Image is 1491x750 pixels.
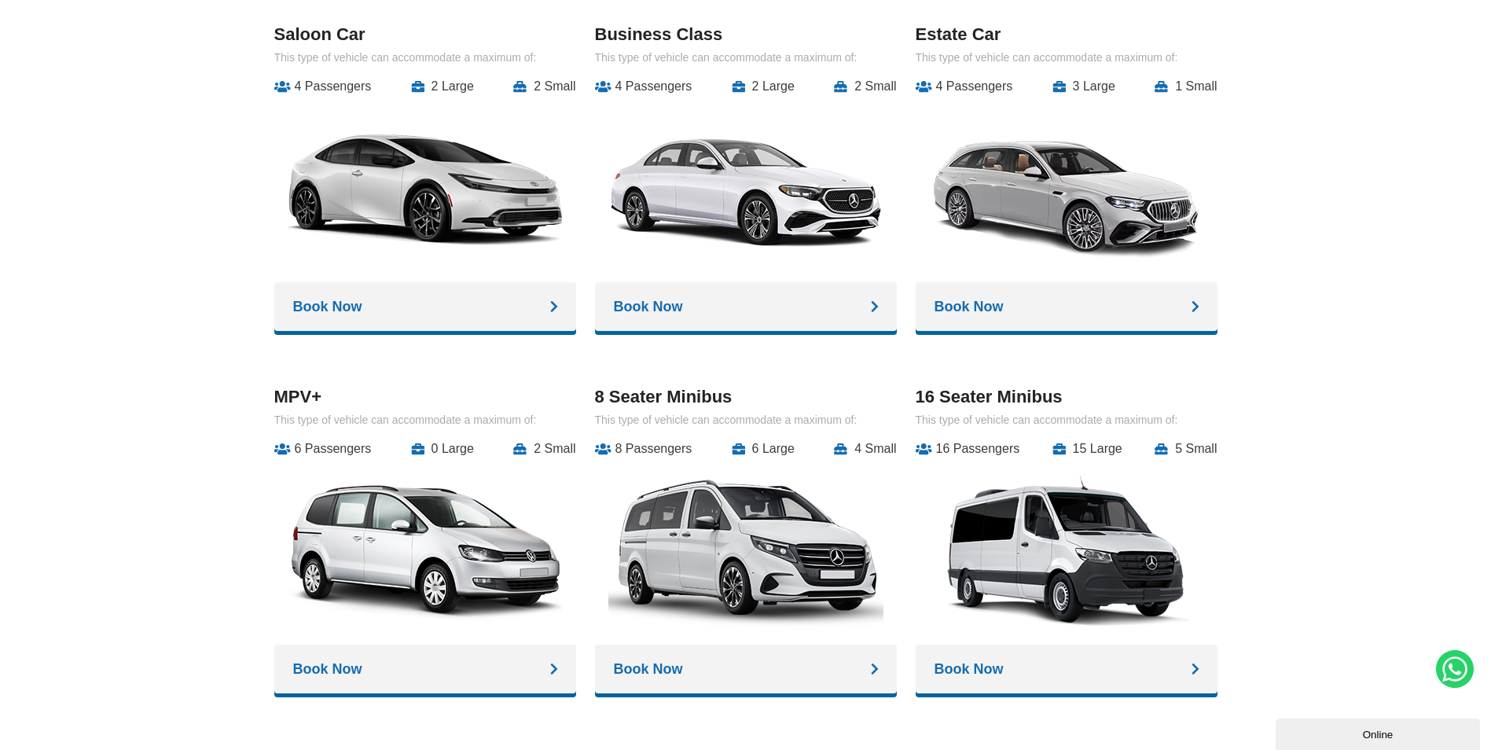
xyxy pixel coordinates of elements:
[274,645,576,693] a: Book Now
[595,387,897,407] h3: 8 Seater Minibus
[274,387,576,407] h3: MPV+
[513,79,575,94] li: 2 Small
[929,105,1204,270] img: A1 Taxis Estate Car
[916,51,1217,64] p: This type of vehicle can accommodate a maximum of:
[916,442,1020,456] li: 16 Passengers
[595,79,692,94] li: 4 Passengers
[834,79,896,94] li: 2 Small
[595,414,897,426] p: This type of vehicle can accommodate a maximum of:
[274,282,576,331] a: Book Now
[274,414,576,426] p: This type of vehicle can accommodate a maximum of:
[834,442,896,456] li: 4 Small
[1276,715,1483,750] iframe: chat widget
[274,51,576,64] p: This type of vehicle can accommodate a maximum of:
[916,414,1217,426] p: This type of vehicle can accommodate a maximum of:
[1052,79,1115,94] li: 3 Large
[732,79,795,94] li: 2 Large
[595,645,897,693] a: Book Now
[916,24,1217,45] h3: Estate Car
[411,442,474,456] li: 0 Large
[274,79,372,94] li: 4 Passengers
[288,105,563,270] img: A1 Taxis Saloon Car
[916,645,1217,693] a: Book Now
[608,468,883,633] img: A1 Taxis 8 Seater Minibus
[916,387,1217,407] h3: 16 Seater Minibus
[595,51,897,64] p: This type of vehicle can accommodate a maximum of:
[288,468,563,633] img: A1 Taxis MPV+
[595,442,692,456] li: 8 Passengers
[916,282,1217,331] a: Book Now
[513,442,575,456] li: 2 Small
[929,468,1204,633] img: A1 Taxis 16 Seater Minibus
[1155,79,1217,94] li: 1 Small
[1155,442,1217,456] li: 5 Small
[274,24,576,45] h3: Saloon Car
[608,105,883,270] img: A1 Taxis Business Class Cars
[411,79,474,94] li: 2 Large
[916,79,1013,94] li: 4 Passengers
[595,24,897,45] h3: Business Class
[595,282,897,331] a: Book Now
[274,442,372,456] li: 6 Passengers
[1052,442,1122,456] li: 15 Large
[732,442,795,456] li: 6 Large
